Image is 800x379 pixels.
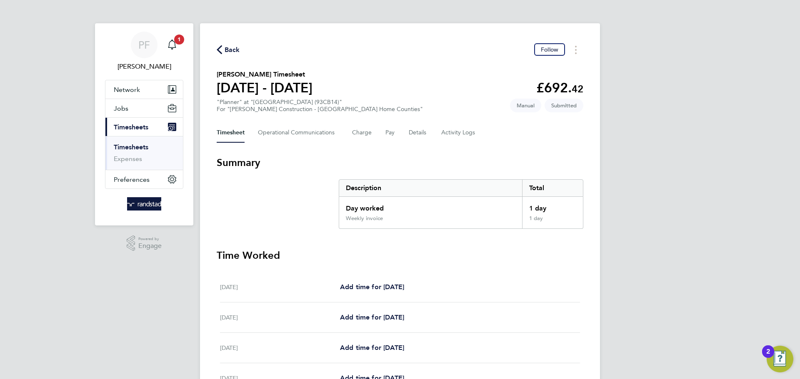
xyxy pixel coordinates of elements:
a: Add time for [DATE] [340,312,404,322]
span: 42 [572,83,583,95]
button: Operational Communications [258,123,339,143]
a: Powered byEngage [127,235,162,251]
span: Follow [541,46,558,53]
h1: [DATE] - [DATE] [217,79,312,96]
nav: Main navigation [95,23,193,225]
div: Total [522,180,583,196]
div: [DATE] [220,312,340,322]
span: PF [138,40,150,50]
button: Network [105,80,183,99]
button: Charge [352,123,372,143]
span: This timesheet was manually created. [510,99,541,112]
span: Add time for [DATE] [340,313,404,321]
span: Add time for [DATE] [340,283,404,291]
button: Open Resource Center, 2 new notifications [767,346,793,372]
div: Description [339,180,522,196]
button: Follow [534,43,565,56]
button: Timesheets [105,118,183,136]
span: Jobs [114,104,128,112]
button: Timesheets Menu [568,43,583,56]
a: Add time for [DATE] [340,282,404,292]
button: Pay [385,123,395,143]
span: Timesheets [114,123,148,131]
div: [DATE] [220,282,340,292]
span: 1 [174,35,184,45]
button: Preferences [105,170,183,188]
button: Jobs [105,99,183,117]
div: Day worked [339,197,522,215]
button: Back [217,45,240,55]
app-decimal: £692. [536,80,583,96]
button: Timesheet [217,123,245,143]
button: Details [409,123,428,143]
div: 2 [766,352,770,362]
span: Add time for [DATE] [340,344,404,352]
div: 1 day [522,215,583,228]
div: For "[PERSON_NAME] Construction - [GEOGRAPHIC_DATA] Home Counties" [217,106,423,113]
span: Engage [138,243,162,250]
h3: Time Worked [217,249,583,262]
h2: [PERSON_NAME] Timesheet [217,69,312,79]
button: Activity Logs [441,123,476,143]
div: "Planner" at "[GEOGRAPHIC_DATA] (93CB14)" [217,99,423,113]
span: Network [114,86,140,94]
img: randstad-logo-retina.png [127,197,162,211]
a: 1 [164,32,180,58]
span: Back [225,45,240,55]
span: Powered by [138,235,162,243]
a: Add time for [DATE] [340,343,404,353]
a: PF[PERSON_NAME] [105,32,183,72]
span: This timesheet is Submitted. [545,99,583,112]
div: [DATE] [220,343,340,353]
span: Preferences [114,176,150,183]
div: 1 day [522,197,583,215]
h3: Summary [217,156,583,169]
a: Expenses [114,155,142,163]
div: Timesheets [105,136,183,170]
span: Patrick Farrell [105,62,183,72]
a: Timesheets [114,143,148,151]
div: Summary [339,179,583,229]
a: Go to home page [105,197,183,211]
div: Weekly invoice [346,215,383,222]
